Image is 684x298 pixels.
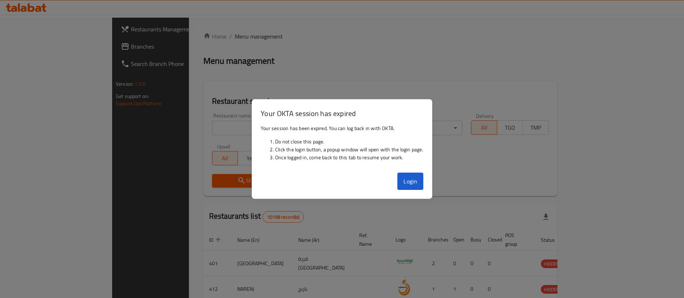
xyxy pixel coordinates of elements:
h3: Your OKTA session has expired [261,108,423,119]
li: Click the login button, a popup window will open with the login page. [275,146,423,154]
li: Do not close this page. [275,138,423,146]
div: Your session has been expired. You can log back in with OKTA. [252,121,432,170]
li: Once logged in, come back to this tab to resume your work. [275,154,423,161]
button: Login [397,173,423,190]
